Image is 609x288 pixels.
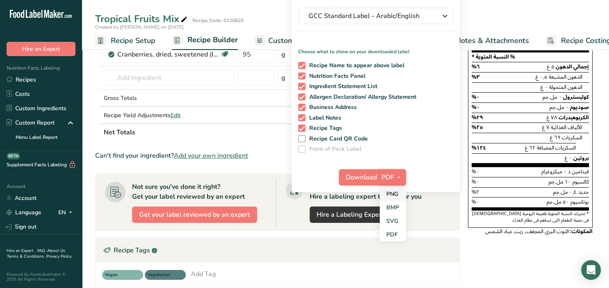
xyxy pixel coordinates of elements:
[456,35,529,46] span: Notes & Attachments
[95,32,155,50] a: Recipe Setup
[562,132,582,143] span: السكريات
[379,169,406,186] button: PDF
[547,112,557,123] span: ٧٨ غ
[568,166,589,177] span: فيتامين د
[472,186,479,198] span: ٢%
[472,176,479,188] span: ٠%
[537,142,576,154] span: السكريات المضافة
[541,82,548,93] span: ٠ غ
[472,112,483,123] span: ٢٩%
[7,205,41,220] a: Language
[472,52,589,62] section: % النسبة المئوية *
[111,35,155,46] span: Recipe Setup
[7,118,55,127] div: Custom Report
[95,151,460,161] div: Can't find your ingredient?
[58,208,75,218] div: EN
[104,94,235,102] div: Gross Totals
[306,135,368,143] span: Recipe Card QR Code
[472,71,480,83] span: ٣%
[171,111,180,119] span: Edit
[472,211,589,224] section: * تخبرك النسبة المئوية للقيمة اليومية [DEMOGRAPHIC_DATA] فى حصة الطعام التى تساهم فى نظام الغذاء
[442,32,529,50] a: Notes & Attachments
[7,153,20,159] div: BETA
[380,201,406,214] a: BMP
[381,172,394,182] span: PDF
[570,102,589,113] span: صوديوم
[7,254,46,259] a: Terms & Conditions .
[549,82,582,93] span: الدهون المتحولة
[380,228,406,241] a: PDF
[536,71,547,83] span: ٠٫٥ غ
[306,73,366,80] span: Nutrition Facts Panel
[578,186,589,198] span: حديد
[549,176,571,188] span: ١٠ مل.جم
[308,11,431,21] span: GCC Standard Label - Arabic/English
[104,70,235,86] input: Add Ingredient
[306,62,405,69] span: Recipe Name to appear above label
[550,132,561,143] span: ٦٩ غ
[472,166,479,177] span: ٠%
[254,32,325,50] a: Customize Label
[543,91,562,103] span: ٠ مل.جم
[306,93,417,101] span: Allergen Declaration/ Allergy Statement
[472,196,479,208] span: ٠%
[95,11,189,26] div: Tropical Fruits Mix
[472,102,480,113] span: ٠%
[96,238,459,263] div: Recipe Tags
[559,112,589,123] span: الكربوهيدرات
[95,24,184,30] span: Created by [PERSON_NAME] on [DATE]
[549,71,582,83] span: الدهون المشبعة
[104,111,235,120] div: Recipe Yield Adjustments
[551,122,582,133] span: الألياف الغذائية
[547,196,569,208] span: ٥٠ مل.جم
[132,206,257,223] button: Get your label reviewed by an expert
[310,206,391,223] a: Hire a Labeling Expert
[472,61,480,73] span: ٦%
[563,91,589,103] span: كوليسترول
[541,166,567,177] span: ٠ ميكروغرام
[553,186,577,198] span: ٠٫٤ مل.جم
[380,187,406,201] a: PNG
[191,269,216,279] div: Add Tag
[187,34,238,45] span: Recipe Builder
[174,151,248,161] span: Add your own ingredient
[306,104,357,111] span: Business Address
[7,248,65,259] a: About Us .
[147,272,176,279] span: Vegeterian
[550,102,569,113] span: ٠ مل.جم
[570,226,593,237] span: المكونات:
[525,142,536,154] span: ٦٢ غ
[292,41,460,55] p: Choose what to show on your downloaded label
[298,8,453,24] button: GCC Standard Label - Arabic/English
[380,214,406,228] a: SVG
[472,91,480,103] span: ٠%
[306,83,378,90] span: Ingredient Statement List
[37,248,47,254] a: FAQ .
[573,176,589,188] span: كالسيوم
[570,196,589,208] span: بوتاسيوم
[281,50,285,59] div: g
[192,17,244,24] div: Recipe Code: 0120825
[339,169,379,186] button: Download
[132,182,245,202] div: Not sure you've done it right? Get your label reviewed by an expert
[581,260,601,280] div: Open Intercom Messenger
[306,114,342,122] span: Label Notes
[547,61,554,73] span: ٥ غ
[7,272,75,282] div: Powered By FoodLabelMaker © 2025 All Rights Reserved
[117,50,220,59] div: Cranberries, dried, sweetened (Includes foods for USDA's Food Distribution Program)
[485,226,569,237] span: التوت البري المجفف, زيت عباد الشمس
[139,210,250,220] span: Get your label reviewed by an expert
[172,31,238,50] a: Recipe Builder
[542,122,550,133] span: ٧ غ
[306,145,362,153] span: Front of Pack Label
[472,142,486,154] span: ١٢٤%
[565,152,572,164] span: ٠ غ
[102,123,359,141] th: Net Totals
[346,172,377,182] span: Download
[7,42,75,56] button: Hire an Expert
[7,248,36,254] a: Hire an Expert .
[472,122,483,133] span: ٢٥%
[556,61,589,73] span: إجمالي الدهون
[281,73,285,83] div: g
[306,125,342,132] span: Recipe Tags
